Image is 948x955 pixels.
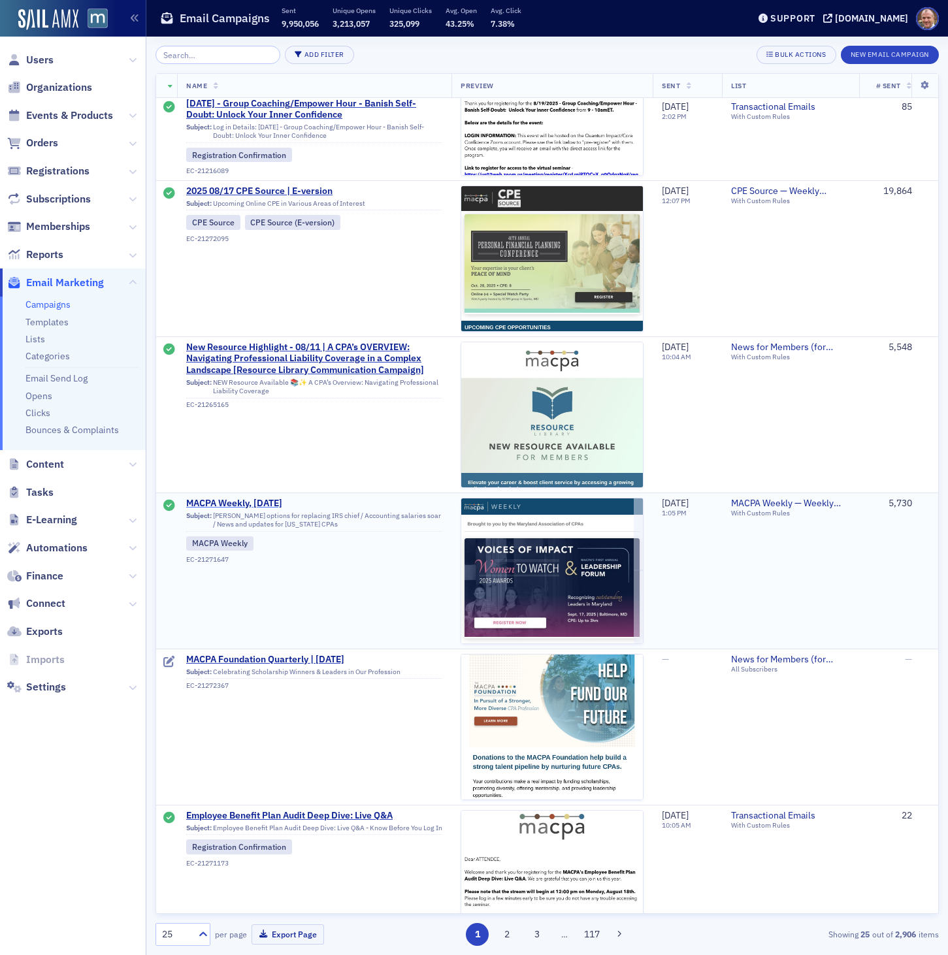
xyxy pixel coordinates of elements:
div: [DOMAIN_NAME] [835,12,908,24]
span: 325,099 [389,18,419,29]
span: Exports [26,624,63,639]
a: Connect [7,596,65,611]
span: Employee Benefit Plan Audit Deep Dive: Live Q&A [186,810,442,822]
p: Avg. Open [446,6,477,15]
a: MACPA Weekly — Weekly Newsletter (for members only) [731,498,850,510]
a: 2025 08/17 CPE Source | E-version [186,186,442,197]
a: View Homepage [78,8,108,31]
button: New Email Campaign [841,46,939,64]
div: Sent [163,500,175,513]
a: Events & Products [7,108,113,123]
div: With Custom Rules [731,509,850,517]
a: CPE Source — Weekly Upcoming CPE Course List [731,186,850,197]
span: Profile [916,7,939,30]
span: Subject: [186,378,212,395]
p: Unique Opens [333,6,376,15]
time: 10:05 AM [662,820,691,830]
span: List [731,81,746,90]
a: Templates [25,316,69,328]
span: Sent [662,81,680,90]
span: E-Learning [26,513,77,527]
span: Tasks [26,485,54,500]
a: Content [7,457,64,472]
span: Settings [26,680,66,694]
a: News for Members (for members only) [731,342,850,353]
span: Subject: [186,668,212,676]
span: [DATE] [662,185,689,197]
a: Orders [7,136,58,150]
a: Settings [7,680,66,694]
span: [DATE] [662,101,689,112]
span: Memberships [26,219,90,234]
p: Sent [282,6,319,15]
div: Sent [163,812,175,825]
div: With Custom Rules [731,197,850,205]
div: Draft [163,656,175,669]
a: Users [7,53,54,67]
a: SailAMX [18,9,78,30]
span: Subject: [186,824,212,832]
strong: 2,906 [893,928,919,940]
div: With Custom Rules [731,113,850,121]
span: — [662,653,669,665]
button: 117 [580,923,603,946]
button: Bulk Actions [757,46,836,64]
span: 9,950,056 [282,18,319,29]
div: [PERSON_NAME] options for replacing IRS chief / Accounting salaries soar / News and updates for [... [186,511,442,532]
span: Preview [461,81,494,90]
a: Organizations [7,80,92,95]
a: Registrations [7,164,90,178]
button: Export Page [252,924,324,945]
a: E-Learning [7,513,77,527]
time: 12:07 PM [662,196,691,205]
div: 85 [868,101,912,113]
div: Employee Benefit Plan Audit Deep Dive: Live Q&A - Know Before You Log In [186,824,442,835]
button: 1 [466,923,489,946]
span: Subject: [186,199,212,208]
div: 5,730 [868,498,912,510]
a: Transactional Emails [731,101,850,113]
div: Sent [163,187,175,201]
div: With Custom Rules [731,353,850,361]
a: Opens [25,390,52,402]
div: EC-21216089 [186,167,442,176]
label: per page [215,928,247,940]
a: Exports [7,624,63,639]
span: Transactional Emails [731,810,850,822]
span: Automations [26,541,88,555]
div: Sent [163,101,175,114]
div: Celebrating Scholarship Winners & Leaders in Our Profession [186,668,442,679]
a: News for Members (for members only) [731,654,850,666]
div: Registration Confirmation [186,839,292,854]
div: Log in Details: [DATE] - Group Coaching/Empower Hour - Banish Self-Doubt: Unlock Your Inner Confi... [186,123,442,144]
button: [DOMAIN_NAME] [823,14,913,23]
h1: Email Campaigns [180,10,270,26]
span: [DATE] - Group Coaching/Empower Hour - Banish Self-Doubt: Unlock Your Inner Confidence [186,98,442,121]
div: Support [770,12,815,24]
span: — [905,653,912,665]
a: Automations [7,541,88,555]
button: 2 [496,923,519,946]
div: CPE Source [186,215,240,229]
span: [DATE] [662,809,689,821]
span: Connect [26,596,65,611]
span: Finance [26,569,63,583]
div: 22 [868,810,912,822]
span: Subscriptions [26,192,91,206]
a: Finance [7,569,63,583]
a: New Resource Highlight - 08/11 | A CPA’s OVERVIEW: Navigating Professional Liability Coverage in ... [186,342,442,376]
div: EC-21272367 [186,681,442,690]
span: Registrations [26,164,90,178]
a: MACPA Foundation Quarterly | [DATE] [186,654,442,666]
span: Reports [26,248,63,262]
span: 43.25% [446,18,474,29]
button: 3 [525,923,548,946]
div: EC-21271173 [186,859,442,867]
div: Registration Confirmation [186,148,292,162]
div: With Custom Rules [731,821,850,830]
